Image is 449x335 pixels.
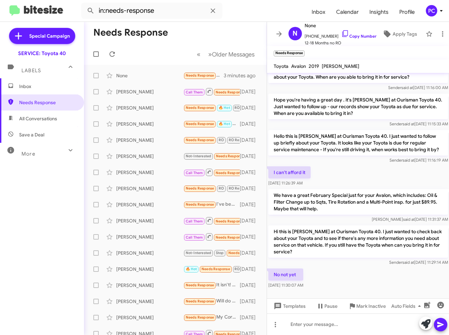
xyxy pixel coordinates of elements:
span: « [197,50,200,58]
button: Previous [193,47,205,61]
span: [PERSON_NAME] [DATE] 11:31:37 AM [371,217,448,222]
div: PC [426,5,437,16]
a: Inbox [306,2,331,22]
div: And the oil change they did the 20,000 maintenance [183,136,240,144]
div: [DATE] [240,266,261,273]
div: Inbound Call [183,168,240,176]
span: Templates [272,300,306,312]
span: Inbox [19,83,76,90]
span: 🔥 Hot [186,267,197,271]
span: Call Them [186,219,203,223]
span: Needs Response [186,299,214,303]
div: [PERSON_NAME] [116,234,183,240]
span: Needs Response [216,90,244,94]
span: said at [402,121,414,126]
div: [PERSON_NAME] [116,88,183,95]
div: My Corolla is with my son in [US_STATE]. Thx. [183,313,240,321]
div: [DATE] [240,314,261,321]
div: [PERSON_NAME] [116,282,183,289]
span: RO [219,138,224,142]
span: 12-18 Months no RO [305,40,376,46]
span: Needs Response [186,315,214,320]
span: Mark Inactive [356,300,386,312]
div: What service is due? [183,265,240,273]
span: Call Them [186,235,203,240]
span: Needs Response [186,202,214,207]
span: Avalon [291,63,306,69]
div: Inbound Call [183,216,240,225]
div: [DATE] [240,153,261,160]
div: No not yet [183,72,224,79]
span: RO Responded [229,138,255,142]
span: Sender [DATE] 11:16:00 AM [388,85,448,90]
span: Older Messages [212,51,255,58]
span: 2019 [309,63,319,69]
div: [PERSON_NAME] [116,298,183,305]
button: Mark Inactive [343,300,391,312]
div: [PERSON_NAME] [116,153,183,160]
span: said at [403,217,414,222]
span: Calendar [331,2,364,22]
div: None [116,72,183,79]
span: RO [234,267,240,271]
div: [DATE] [240,234,261,240]
div: [PERSON_NAME] [116,266,183,273]
span: RO [234,106,240,110]
p: Hope you're having a great day . it's [PERSON_NAME] at Ourisman Toyota 40. Just wanted to follow ... [268,94,448,119]
button: Auto Fields [386,300,429,312]
span: Needs Response [228,251,257,255]
span: Needs Response [216,235,244,240]
button: Apply Tags [376,28,422,40]
a: Special Campaign [9,28,75,44]
span: Stop [216,251,224,255]
div: Will do 👍 [183,297,240,305]
div: [PERSON_NAME] [116,137,183,143]
span: Apply Tags [393,28,417,40]
div: SERVICE: Toyota 40 [18,50,66,57]
span: Needs Response [186,283,214,287]
div: [DATE] [240,169,261,176]
div: [DATE] [240,201,261,208]
p: No not yet [268,268,303,281]
div: [DATE] [240,88,261,95]
div: [PERSON_NAME] [116,201,183,208]
div: [PERSON_NAME] [116,104,183,111]
div: [PERSON_NAME] [116,169,183,176]
div: [DATE] [240,282,261,289]
span: None [305,22,376,30]
nav: Page navigation example [193,47,259,61]
div: [DATE] [240,104,261,111]
span: Needs Response [216,171,244,175]
button: Templates [267,300,311,312]
span: Save a Deal [19,131,44,138]
div: I've been doing all the service at home. Oil changes and tire rotations every 6k miles [183,201,240,208]
span: Not-Interested [186,251,212,255]
p: Hi [PERSON_NAME] at Ourisman Toyota 40. I wanted to check in with you about your Toyota. When are... [268,64,448,83]
div: [PERSON_NAME] [116,121,183,127]
span: 🔥 Hot [219,122,230,126]
div: Hi. Yes I am. I had oil changed at another facility. [183,120,240,128]
span: Needs Response [216,154,244,158]
p: I can't afford it [268,166,311,178]
span: More [21,151,35,157]
div: Inbound Call [183,87,240,96]
span: Needs Response [186,73,214,78]
span: Sender [DATE] 11:29:14 AM [389,260,448,265]
button: Pause [311,300,343,312]
p: Hi this is [PERSON_NAME] at Ourisman Toyota 40. I just wanted to check back about your Toyota and... [268,225,448,258]
div: [DATE] [240,250,261,256]
span: [DATE] 11:30:07 AM [268,283,303,288]
span: N [293,28,298,39]
div: I'm getting my oil changed and fluids checked the 16th on [GEOGRAPHIC_DATA] [183,184,240,192]
span: Special Campaign [29,33,70,39]
span: Toyota [274,63,288,69]
span: Pause [324,300,338,312]
span: Call Them [186,90,203,94]
small: Needs Response [274,50,305,56]
div: [PERSON_NAME] [116,250,183,256]
span: All Conversations [19,115,57,122]
span: RO Responded [229,186,255,191]
a: Insights [364,2,394,22]
div: [DATE] [240,185,261,192]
